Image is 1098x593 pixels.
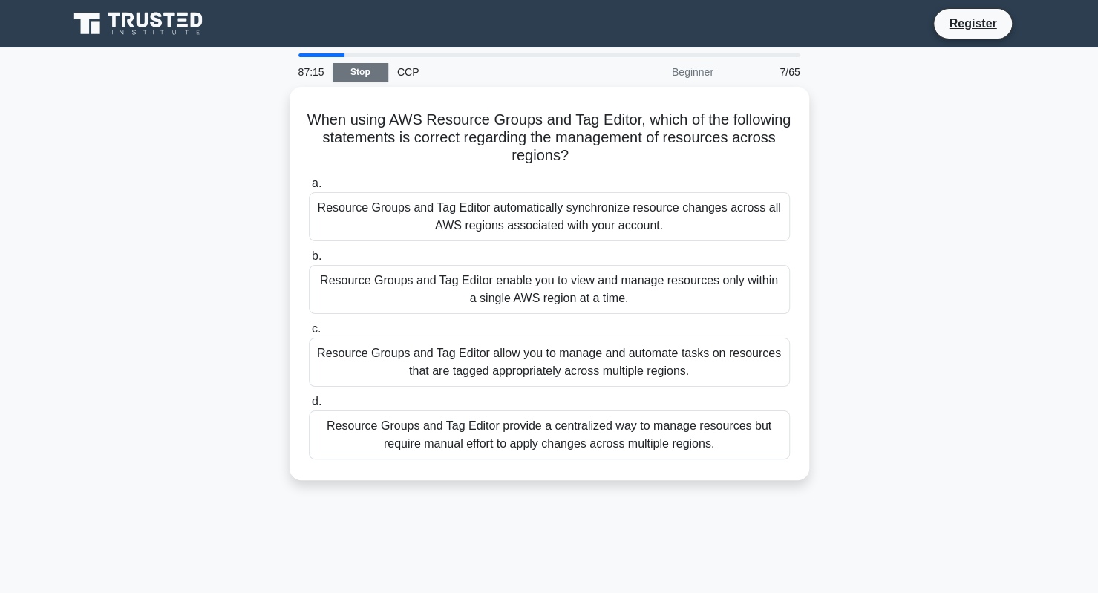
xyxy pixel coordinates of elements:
div: 7/65 [722,57,809,87]
h5: When using AWS Resource Groups and Tag Editor, which of the following statements is correct regar... [307,111,791,166]
span: b. [312,249,321,262]
div: 87:15 [290,57,333,87]
span: c. [312,322,321,335]
span: d. [312,395,321,407]
div: Resource Groups and Tag Editor automatically synchronize resource changes across all AWS regions ... [309,192,790,241]
div: Resource Groups and Tag Editor allow you to manage and automate tasks on resources that are tagge... [309,338,790,387]
a: Register [940,14,1005,33]
div: CCP [388,57,592,87]
div: Resource Groups and Tag Editor provide a centralized way to manage resources but require manual e... [309,410,790,459]
span: a. [312,177,321,189]
a: Stop [333,63,388,82]
div: Resource Groups and Tag Editor enable you to view and manage resources only within a single AWS r... [309,265,790,314]
div: Beginner [592,57,722,87]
